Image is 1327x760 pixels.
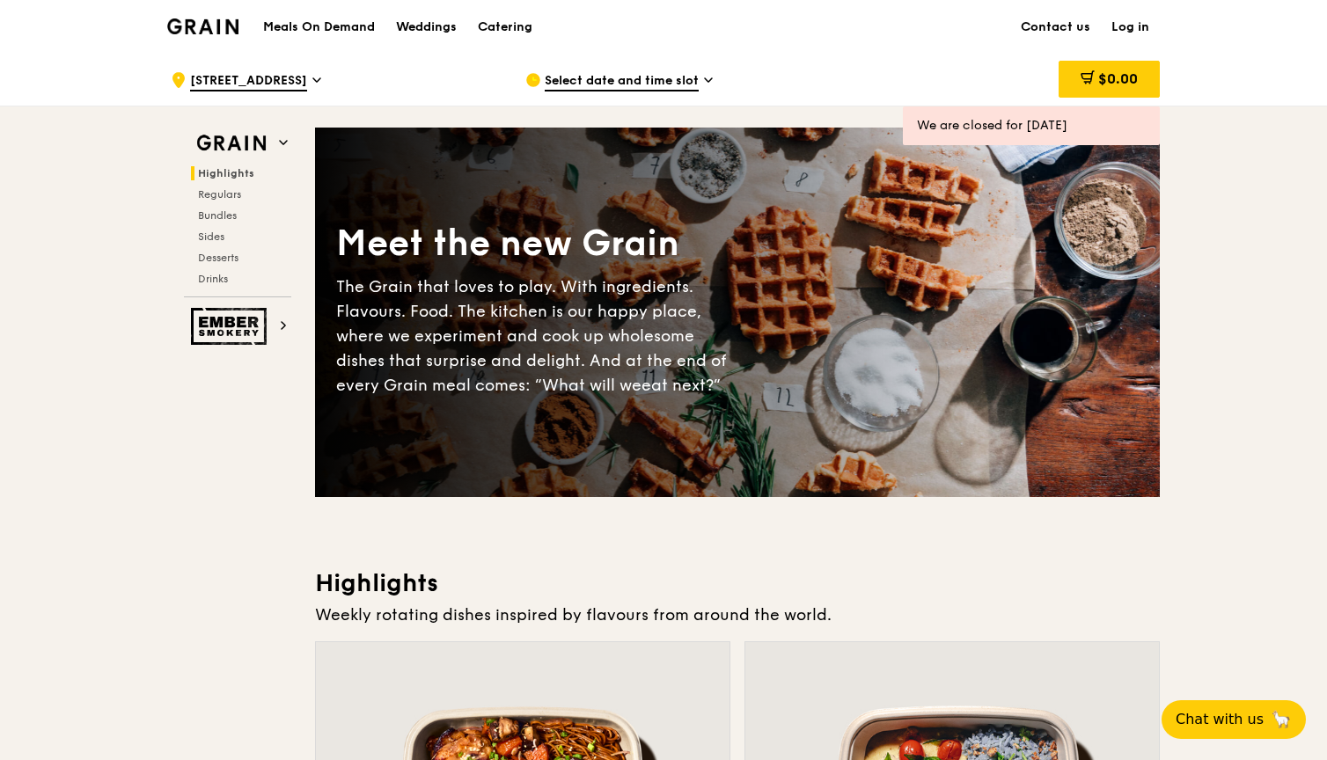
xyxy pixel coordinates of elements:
h3: Highlights [315,567,1160,599]
span: Drinks [198,273,228,285]
div: Weddings [396,1,457,54]
img: Grain [167,18,238,34]
img: Grain web logo [191,128,272,159]
span: Select date and time slot [545,72,699,91]
a: Weddings [385,1,467,54]
span: Bundles [198,209,237,222]
div: Meet the new Grain [336,220,737,267]
a: Catering [467,1,543,54]
span: Regulars [198,188,241,201]
span: eat next?” [642,376,721,395]
h1: Meals On Demand [263,18,375,36]
span: Highlights [198,167,254,179]
span: [STREET_ADDRESS] [190,72,307,91]
span: Desserts [198,252,238,264]
span: $0.00 [1098,70,1138,87]
a: Contact us [1010,1,1101,54]
div: Weekly rotating dishes inspired by flavours from around the world. [315,603,1160,627]
button: Chat with us🦙 [1162,700,1306,739]
span: Sides [198,230,224,243]
a: Log in [1101,1,1160,54]
span: 🦙 [1271,709,1292,730]
div: We are closed for [DATE] [917,117,1146,135]
span: Chat with us [1176,709,1264,730]
img: Ember Smokery web logo [191,308,272,345]
div: The Grain that loves to play. With ingredients. Flavours. Food. The kitchen is our happy place, w... [336,274,737,398]
div: Catering [478,1,532,54]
